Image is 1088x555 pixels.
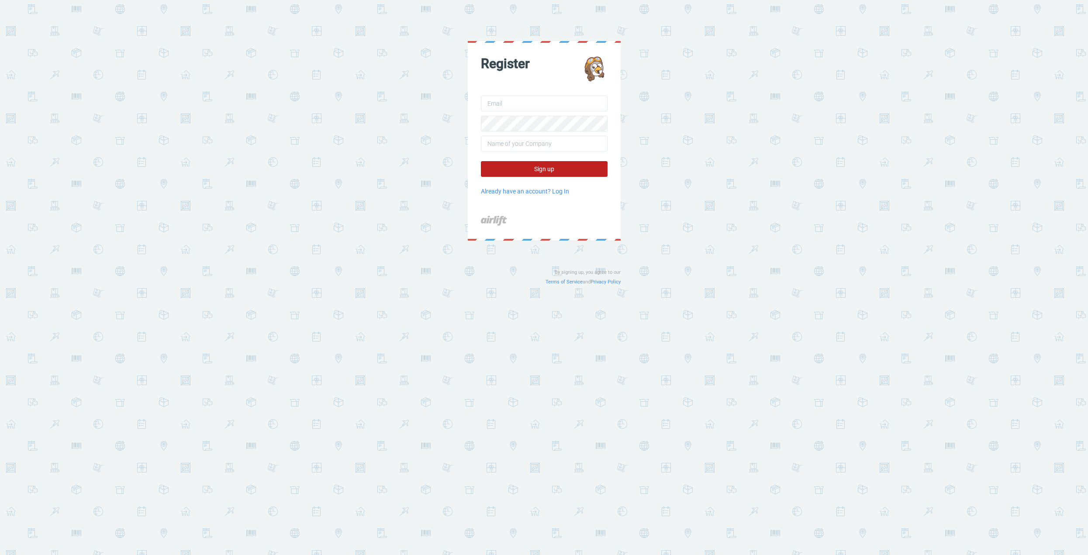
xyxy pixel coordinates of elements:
[481,216,507,226] img: airlift-brand-2.png
[546,269,621,285] small: By signing up, you agree to our and
[591,279,621,285] a: Privacy Policy
[481,188,569,195] a: Already have an account? Log In
[481,56,530,71] strong: Register
[546,279,583,285] a: Terms of Service
[581,56,608,82] img: airlift-mascot.png
[481,96,608,111] input: Email
[481,161,608,177] a: Sign up
[481,136,608,152] input: Name of your Company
